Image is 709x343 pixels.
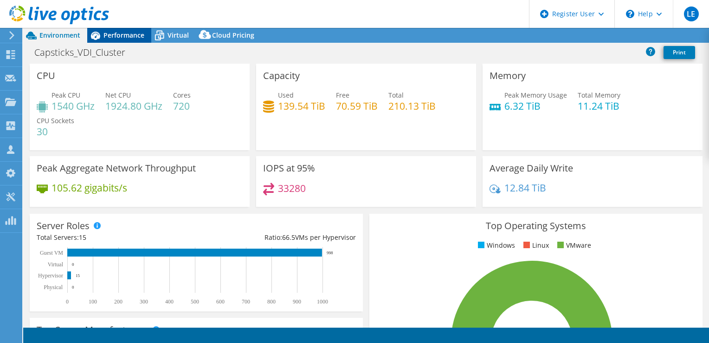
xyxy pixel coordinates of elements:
[72,285,74,290] text: 0
[504,183,546,193] h4: 12.84 TiB
[278,183,306,193] h4: 33280
[267,298,276,305] text: 800
[89,298,97,305] text: 100
[476,240,515,251] li: Windows
[173,101,191,111] h4: 720
[490,163,573,173] h3: Average Daily Write
[52,91,80,99] span: Peak CPU
[37,163,196,173] h3: Peak Aggregate Network Throughput
[173,91,191,99] span: Cores
[79,233,86,242] span: 15
[72,262,74,267] text: 0
[76,273,80,278] text: 15
[44,284,63,290] text: Physical
[626,10,634,18] svg: \n
[52,183,127,193] h4: 105.62 gigabits/s
[37,126,74,137] h4: 30
[336,91,349,99] span: Free
[37,221,90,231] h3: Server Roles
[38,272,63,279] text: Hypervisor
[165,298,174,305] text: 400
[105,91,131,99] span: Net CPU
[140,298,148,305] text: 300
[388,91,404,99] span: Total
[40,250,63,256] text: Guest VM
[388,101,436,111] h4: 210.13 TiB
[504,91,567,99] span: Peak Memory Usage
[490,71,526,81] h3: Memory
[37,232,196,243] div: Total Servers:
[216,298,225,305] text: 600
[684,7,699,21] span: LE
[282,233,295,242] span: 66.5
[278,91,294,99] span: Used
[263,71,300,81] h3: Capacity
[168,31,189,40] span: Virtual
[376,221,696,231] h3: Top Operating Systems
[212,31,254,40] span: Cloud Pricing
[30,47,140,58] h1: Capsticks_VDI_Cluster
[114,298,122,305] text: 200
[278,101,325,111] h4: 139.54 TiB
[555,240,591,251] li: VMware
[39,31,80,40] span: Environment
[263,163,315,173] h3: IOPS at 95%
[37,71,55,81] h3: CPU
[578,91,620,99] span: Total Memory
[293,298,301,305] text: 900
[37,325,148,335] h3: Top Server Manufacturers
[317,298,328,305] text: 1000
[52,101,95,111] h4: 1540 GHz
[242,298,250,305] text: 700
[327,251,333,255] text: 998
[521,240,549,251] li: Linux
[196,232,356,243] div: Ratio: VMs per Hypervisor
[664,46,695,59] a: Print
[66,298,69,305] text: 0
[191,298,199,305] text: 500
[578,101,620,111] h4: 11.24 TiB
[48,261,64,268] text: Virtual
[105,101,162,111] h4: 1924.80 GHz
[504,101,567,111] h4: 6.32 TiB
[336,101,378,111] h4: 70.59 TiB
[37,116,74,125] span: CPU Sockets
[103,31,144,40] span: Performance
